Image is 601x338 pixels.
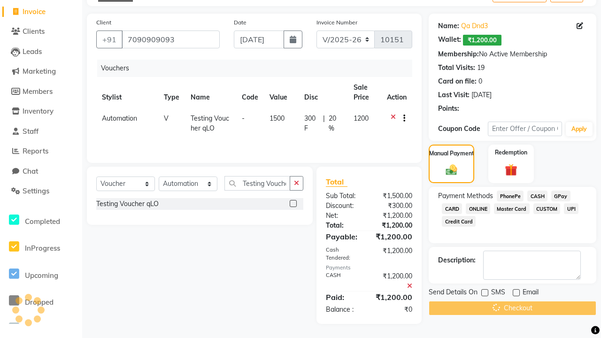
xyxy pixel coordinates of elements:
img: _cash.svg [442,163,461,177]
a: Clients [2,26,80,37]
label: Client [96,18,111,27]
div: ₹300.00 [369,201,419,211]
a: Inventory [2,106,80,117]
span: InProgress [25,244,60,253]
span: Leads [23,47,42,56]
button: Apply [566,122,593,136]
span: Email [523,287,539,299]
a: Marketing [2,66,80,77]
span: Send Details On [429,287,478,299]
div: [DATE] [471,90,492,100]
th: Name [185,77,236,108]
span: Payment Methods [438,191,493,201]
div: Vouchers [97,60,419,77]
a: Staff [2,126,80,137]
input: Search [224,176,290,191]
th: Sale Price [348,77,381,108]
div: Membership: [438,49,479,59]
span: Chat [23,167,38,176]
span: CASH [527,191,547,201]
div: No Active Membership [438,49,587,59]
div: Discount: [319,201,369,211]
span: Marketing [23,67,56,76]
div: Points: [438,104,459,114]
div: 0 [478,77,482,86]
span: CUSTOM [533,203,561,214]
span: GPay [551,191,570,201]
span: Settings [23,186,49,195]
div: ₹1,200.00 [369,221,419,230]
a: Settings [2,186,80,197]
button: +91 [96,31,123,48]
div: Paid: [319,292,369,303]
a: Qa Dnd3 [461,21,488,31]
span: ₹1,200.00 [463,35,501,46]
div: 19 [477,63,485,73]
span: Clients [23,27,45,36]
span: Completed [25,217,60,226]
th: Stylist [96,77,158,108]
div: Last Visit: [438,90,470,100]
span: PhonePe [497,191,524,201]
label: Redemption [495,148,527,157]
div: ₹1,200.00 [369,246,419,262]
th: Code [236,77,264,108]
span: CARD [442,203,462,214]
th: Value [264,77,299,108]
div: Payments [326,264,413,272]
th: Type [158,77,185,108]
div: Total: [319,221,369,230]
div: Cash Tendered: [319,246,369,262]
span: - [242,114,245,123]
span: UPI [564,203,578,214]
a: Chat [2,166,80,177]
label: Date [234,18,247,27]
span: Automation [102,114,137,123]
span: Testing Voucher qLO [191,114,229,132]
div: Coupon Code [438,124,488,134]
input: Search by Name/Mobile/Email/Code [122,31,220,48]
div: Card on file: [438,77,477,86]
div: ₹0 [369,305,419,315]
span: ONLINE [466,203,490,214]
div: Wallet: [438,35,461,46]
div: Description: [438,255,476,265]
span: 20 % [329,114,342,133]
th: Disc [299,77,348,108]
div: Sub Total: [319,191,369,201]
input: Enter Offer / Coupon Code [488,122,562,136]
div: ₹1,200.00 [369,211,419,221]
span: Inventory [23,107,54,115]
a: Members [2,86,80,97]
a: Reports [2,146,80,157]
span: Total [326,177,347,187]
span: 1500 [270,114,285,123]
div: CASH [319,271,369,291]
td: V [158,108,185,139]
span: Members [23,87,53,96]
div: Net: [319,211,369,221]
span: 300 F [304,114,320,133]
span: | [323,114,325,133]
label: Manual Payment [429,149,474,158]
div: ₹1,500.00 [369,191,419,201]
span: SMS [491,287,505,299]
div: Testing Voucher qLO [96,199,159,209]
span: Invoice [23,7,46,16]
a: Invoice [2,7,80,17]
div: Payable: [319,231,369,242]
div: Balance : [319,305,369,315]
span: Upcoming [25,271,58,280]
div: Name: [438,21,459,31]
span: Credit Card [442,216,476,227]
span: 1200 [354,114,369,123]
label: Invoice Number [316,18,357,27]
div: ₹1,200.00 [369,271,419,291]
img: _gift.svg [501,162,521,177]
span: Staff [23,127,39,136]
a: Leads [2,46,80,57]
span: Master Card [494,203,530,214]
div: Total Visits: [438,63,475,73]
span: Reports [23,146,48,155]
div: ₹1,200.00 [369,292,419,303]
